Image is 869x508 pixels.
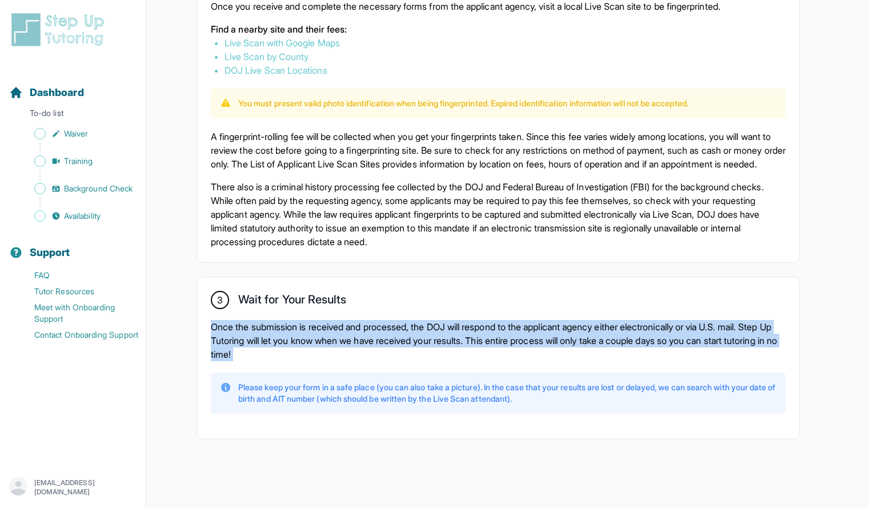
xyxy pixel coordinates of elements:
[5,66,141,105] button: Dashboard
[217,293,223,307] span: 3
[9,11,111,48] img: logo
[211,320,786,361] p: Once the submission is received and processed, the DOJ will respond to the applicant agency eithe...
[211,22,786,36] p: Find a nearby site and their fees:
[64,155,93,167] span: Training
[9,153,146,169] a: Training
[9,181,146,197] a: Background Check
[5,107,141,123] p: To-do list
[64,210,101,222] span: Availability
[238,293,346,311] h2: Wait for Your Results
[9,267,146,283] a: FAQ
[64,128,88,139] span: Waiver
[9,126,146,142] a: Waiver
[211,180,786,249] p: There also is a criminal history processing fee collected by the DOJ and Federal Bureau of Invest...
[225,51,309,62] a: Live Scan by County
[9,477,137,498] button: [EMAIL_ADDRESS][DOMAIN_NAME]
[5,226,141,265] button: Support
[9,208,146,224] a: Availability
[238,382,776,405] p: Please keep your form in a safe place (you can also take a picture). In the case that your result...
[64,183,133,194] span: Background Check
[9,299,146,327] a: Meet with Onboarding Support
[225,37,340,49] a: Live Scan with Google Maps
[225,65,327,76] a: DOJ Live Scan Locations
[34,478,137,497] p: [EMAIL_ADDRESS][DOMAIN_NAME]
[30,245,70,261] span: Support
[9,327,146,343] a: Contact Onboarding Support
[238,98,688,109] p: You must present valid photo identification when being fingerprinted. Expired identification info...
[9,85,84,101] a: Dashboard
[211,130,786,171] p: A fingerprint-rolling fee will be collected when you get your fingerprints taken. Since this fee ...
[9,283,146,299] a: Tutor Resources
[30,85,84,101] span: Dashboard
